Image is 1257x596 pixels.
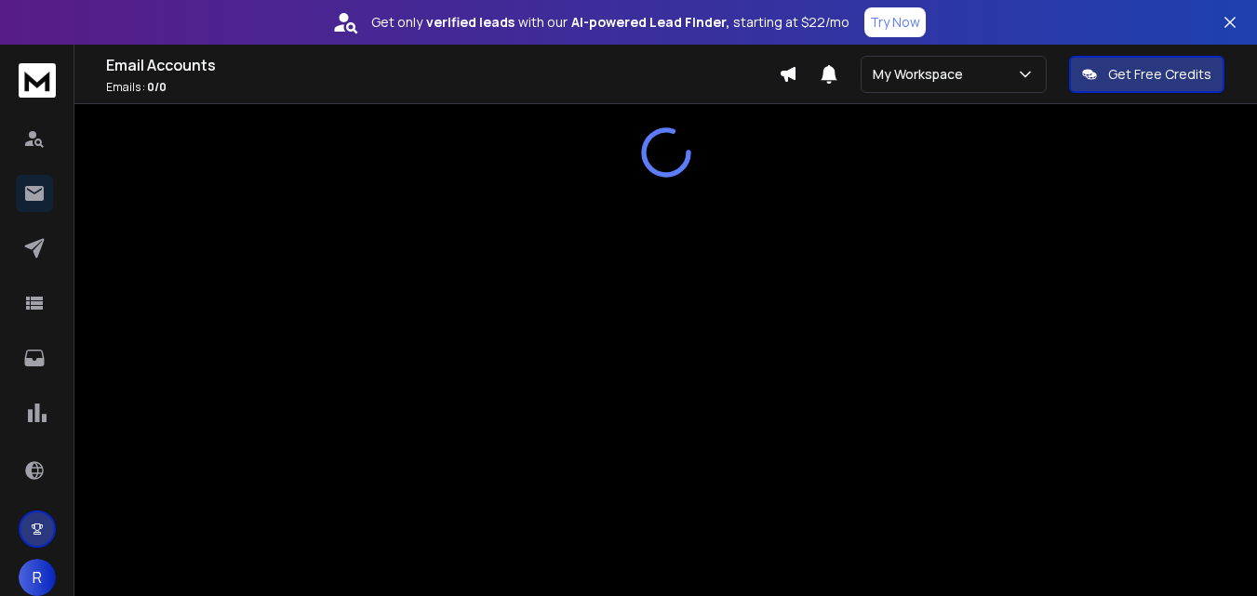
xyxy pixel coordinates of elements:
p: Emails : [106,80,779,95]
p: Get only with our starting at $22/mo [371,13,849,32]
button: Try Now [864,7,926,37]
span: 0 / 0 [147,79,167,95]
p: My Workspace [873,65,970,84]
p: Try Now [870,13,920,32]
button: R [19,559,56,596]
strong: verified leads [426,13,515,32]
button: Get Free Credits [1069,56,1224,93]
h1: Email Accounts [106,54,779,76]
img: logo [19,63,56,98]
p: Get Free Credits [1108,65,1211,84]
strong: AI-powered Lead Finder, [571,13,729,32]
